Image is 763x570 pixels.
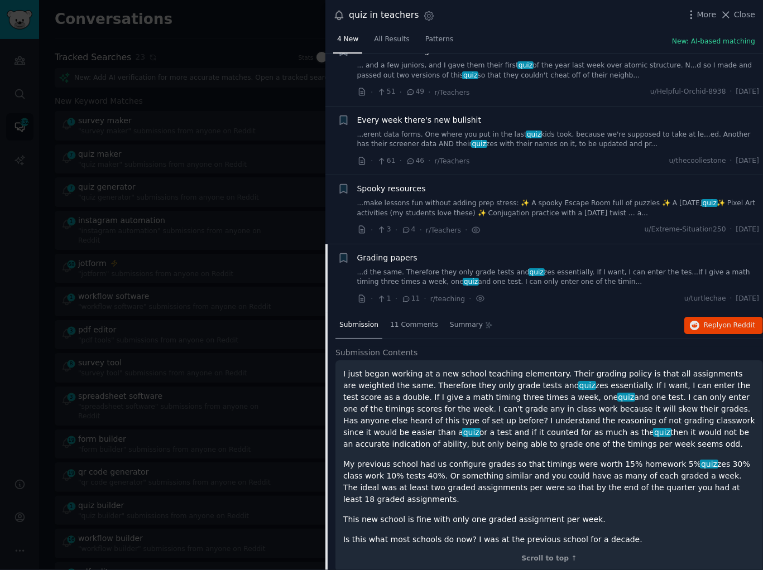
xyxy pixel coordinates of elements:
[736,225,759,235] span: [DATE]
[704,321,755,331] span: Reply
[435,157,470,165] span: r/Teachers
[702,199,718,207] span: quiz
[517,61,534,69] span: quiz
[463,278,479,286] span: quiz
[653,428,671,437] span: quiz
[406,87,424,97] span: 49
[339,320,378,330] span: Submission
[730,87,732,97] span: ·
[377,225,391,235] span: 3
[406,156,424,166] span: 46
[426,226,461,234] span: r/Teachers
[395,224,397,236] span: ·
[428,86,430,98] span: ·
[736,294,759,304] span: [DATE]
[430,295,465,303] span: r/teaching
[335,347,418,359] span: Submission Contents
[343,458,755,505] p: My previous school had us configure grades so that timings were worth 15% homework 5% zes 30% cla...
[357,268,760,287] a: ...d the same. Therefore they only grade tests andquizzes essentially. If I want, I can enter the...
[357,252,418,264] a: Grading papers
[730,156,732,166] span: ·
[669,156,726,166] span: u/thecooliestone
[617,393,636,402] span: quiz
[420,224,422,236] span: ·
[450,320,483,330] span: Summary
[736,156,759,166] span: [DATE]
[730,294,732,304] span: ·
[349,8,419,22] div: quiz in teachers
[357,199,760,218] a: ...make lessons fun without adding prep stress: ✨ A spooky Escape Room full of puzzles ✨ A [DATE]...
[700,460,718,468] span: quiz
[650,87,726,97] span: u/Helpful-Orchid-8938
[684,317,763,335] button: Replyon Reddit
[357,61,760,80] a: ... and a few juniors, and I gave them their firstquizof the year last week over atomic structure...
[465,224,467,236] span: ·
[343,514,755,525] p: This new school is fine with only one graded assignment per week.
[371,293,373,305] span: ·
[374,35,409,45] span: All Results
[357,183,426,195] a: Spooky resources
[645,225,726,235] span: u/Extreme-Situation250
[371,155,373,167] span: ·
[462,71,478,79] span: quiz
[672,37,755,47] button: New: AI-based matching
[400,86,402,98] span: ·
[462,428,481,437] span: quiz
[697,9,717,21] span: More
[401,225,415,235] span: 4
[435,89,470,96] span: r/Teachers
[390,320,438,330] span: 11 Comments
[400,155,402,167] span: ·
[377,87,395,97] span: 51
[343,534,755,545] p: Is this what most schools do now? I was at the previous school for a decade.
[421,31,457,54] a: Patterns
[377,156,395,166] span: 61
[377,294,391,304] span: 1
[736,87,759,97] span: [DATE]
[424,293,426,305] span: ·
[720,9,755,21] button: Close
[526,131,542,138] span: quiz
[425,35,453,45] span: Patterns
[371,86,373,98] span: ·
[343,554,755,564] div: Scroll to top ↑
[343,368,755,450] p: I just began working at a new school teaching elementary. Their grading policy is that all assign...
[370,31,413,54] a: All Results
[469,293,471,305] span: ·
[529,268,545,276] span: quiz
[723,321,755,329] span: on Reddit
[730,225,732,235] span: ·
[395,293,397,305] span: ·
[471,140,487,148] span: quiz
[685,9,717,21] button: More
[333,31,362,54] a: 4 New
[371,224,373,236] span: ·
[357,130,760,149] a: ...erent data forms. One where you put in the lastquizkids took, because we're supposed to take a...
[734,9,755,21] span: Close
[578,381,597,390] span: quiz
[337,35,358,45] span: 4 New
[357,114,482,126] a: Every week there's new bullshit
[428,155,430,167] span: ·
[684,294,726,304] span: u/turtlechae
[401,294,420,304] span: 11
